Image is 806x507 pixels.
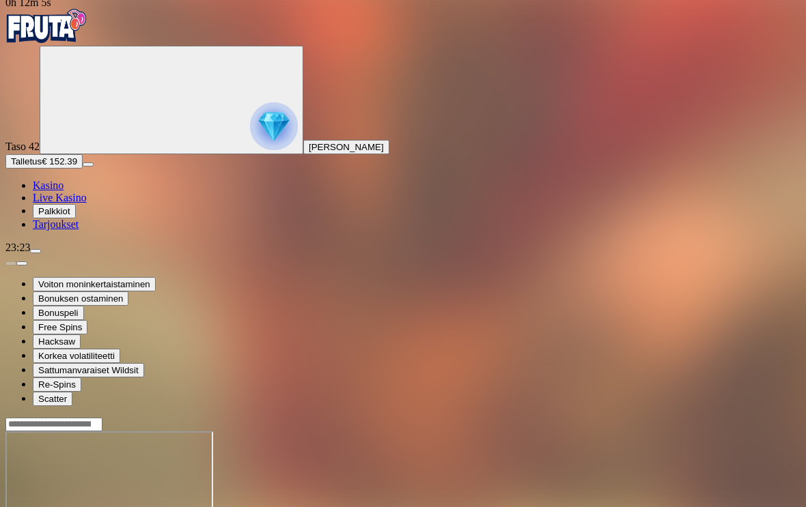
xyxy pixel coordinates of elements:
button: Bonuspeli [33,306,84,320]
button: Korkea volatiliteetti [33,349,120,363]
span: Sattumanvaraiset Wildsit [38,365,139,375]
span: Scatter [38,394,67,404]
img: Fruta [5,9,87,43]
a: Kasino [33,179,64,191]
button: Free Spins [33,320,87,334]
nav: Main menu [5,179,801,231]
span: Re-Spins [38,379,76,390]
span: Talletus [11,156,42,166]
button: Hacksaw [33,334,81,349]
span: Voiton moninkertaistaminen [38,279,150,289]
button: menu [30,249,41,253]
button: Scatter [33,392,72,406]
button: Re-Spins [33,377,81,392]
input: Search [5,418,102,431]
span: Bonuspeli [38,308,79,318]
a: Tarjoukset [33,218,79,230]
button: Palkkiot [33,204,76,218]
a: Live Kasino [33,192,87,203]
span: 23:23 [5,242,30,253]
button: Voiton moninkertaistaminen [33,277,156,291]
button: prev slide [5,261,16,265]
img: reward progress [250,102,298,150]
span: Hacksaw [38,336,75,347]
button: next slide [16,261,27,265]
span: Free Spins [38,322,82,332]
span: Korkea volatiliteetti [38,351,115,361]
button: menu [83,162,94,166]
button: Sattumanvaraiset Wildsit [33,363,144,377]
nav: Primary [5,9,801,231]
span: € 152.39 [42,156,77,166]
span: Taso 42 [5,141,40,152]
button: reward progress [40,46,303,154]
button: Bonuksen ostaminen [33,291,128,306]
span: [PERSON_NAME] [309,142,384,152]
a: Fruta [5,33,87,45]
span: Palkkiot [38,206,70,216]
button: Talletusplus icon€ 152.39 [5,154,83,169]
button: [PERSON_NAME] [303,140,389,154]
span: Bonuksen ostaminen [38,293,123,304]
